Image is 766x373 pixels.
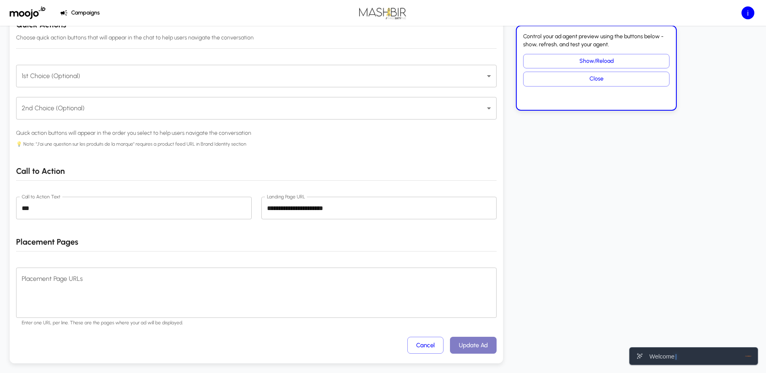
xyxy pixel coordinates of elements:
p: Control your ad agent preview using the buttons below - show, refresh, and test your agent. [523,33,669,49]
button: Cancel [407,337,444,354]
p: Quick action buttons will appear in the order you select to help users navigate the conversation [16,129,497,137]
p: Choose quick action buttons that will appear in the chat to help users navigate the conversation [16,34,497,42]
button: Campaigns [58,6,103,21]
label: Call to Action Text [22,193,61,200]
button: Standard privileges [739,4,756,21]
div: i [741,6,754,19]
button: Update Ad [450,337,497,354]
img: Mashbir Logo [354,5,412,21]
img: Moojo Logo [10,6,45,19]
p: Enter one URL per line. These are the pages where your ad will be displayed. [22,319,491,327]
span: 💡 Note: " J'ai une question sur les produits de la marque " requires a product feed URL in Brand ... [16,140,497,148]
h6: Call to Action [16,165,497,177]
h6: Placement Pages [16,235,497,248]
label: Landing Page URL [267,193,305,200]
button: Show/Reload [523,54,669,69]
button: Close [523,72,669,87]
